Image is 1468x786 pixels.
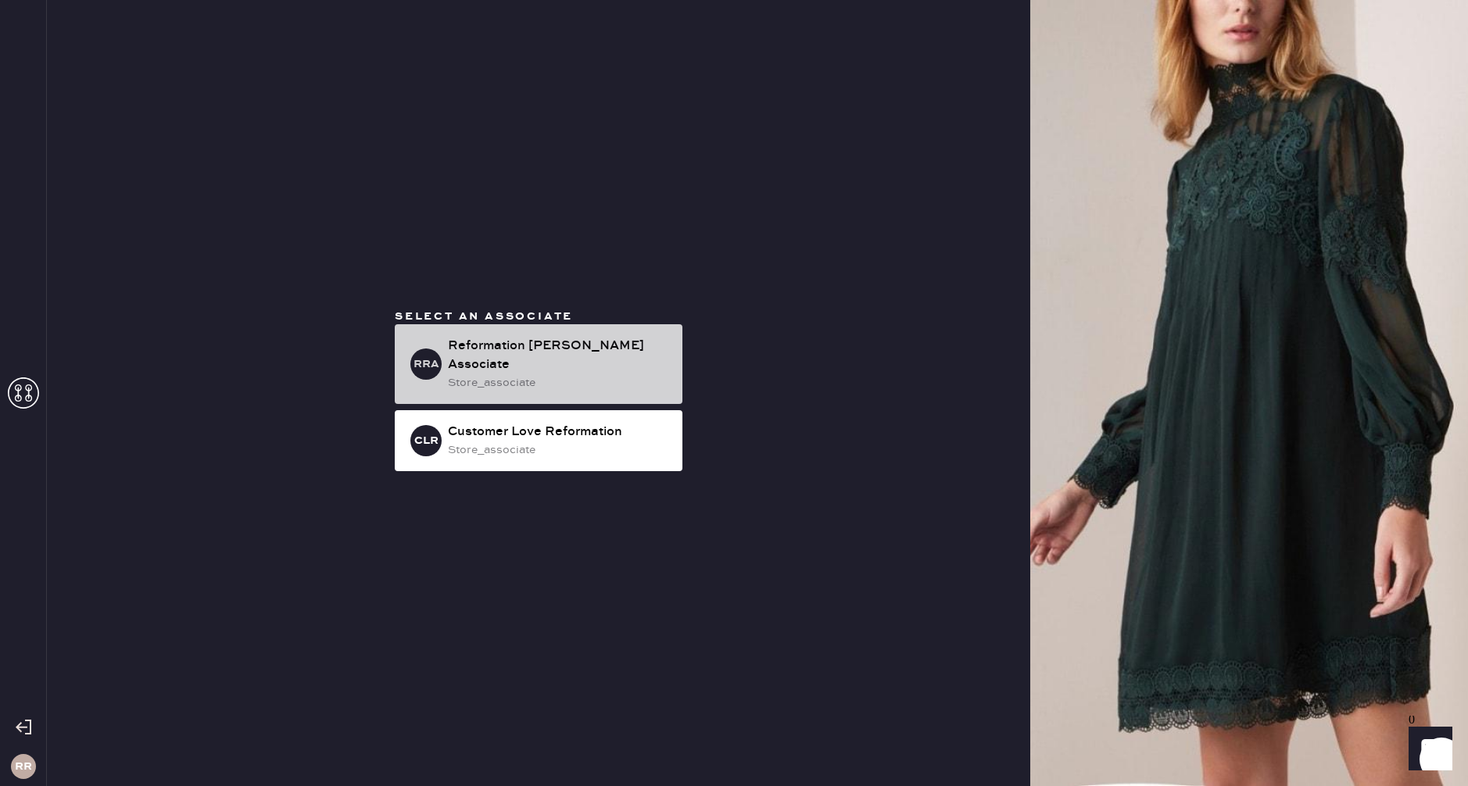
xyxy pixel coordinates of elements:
[448,337,670,374] div: Reformation [PERSON_NAME] Associate
[448,374,670,391] div: store_associate
[414,359,439,370] h3: RRA
[1394,716,1461,783] iframe: Front Chat
[15,761,32,772] h3: RR
[448,423,670,441] div: Customer Love Reformation
[414,435,439,446] h3: CLR
[395,309,573,323] span: Select an associate
[448,441,670,459] div: store_associate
